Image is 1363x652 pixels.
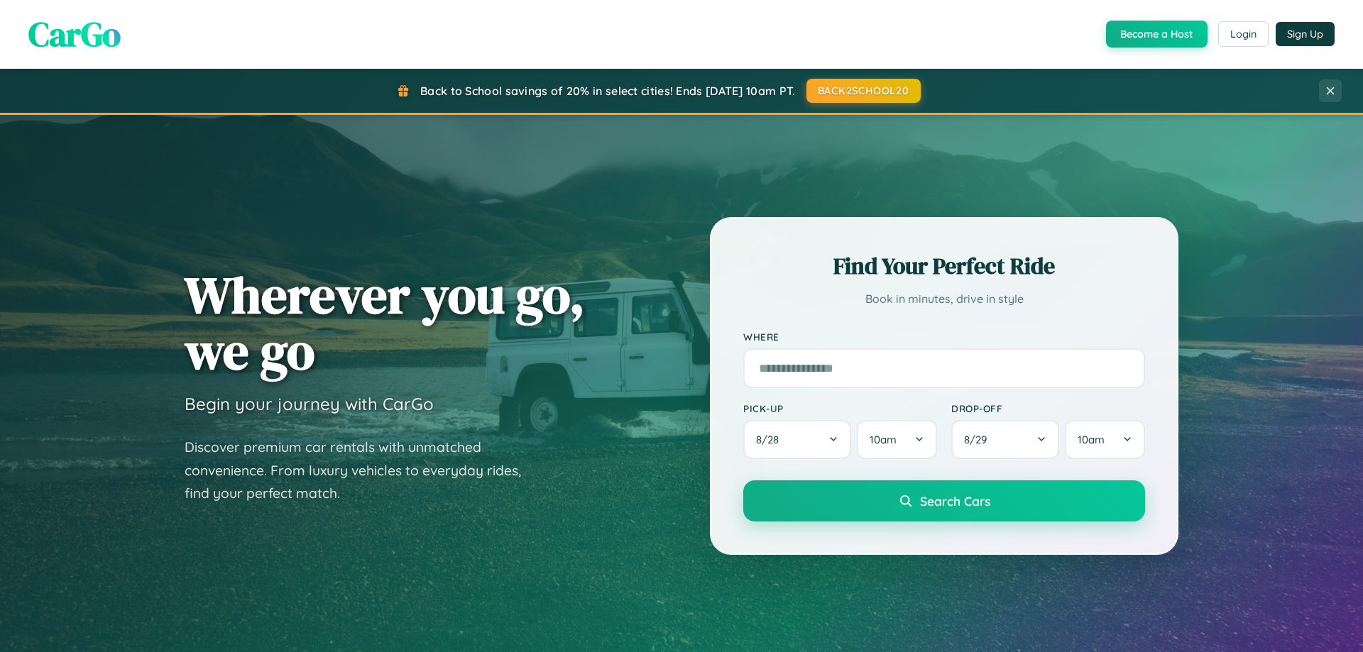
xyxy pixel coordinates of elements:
p: Discover premium car rentals with unmatched convenience. From luxury vehicles to everyday rides, ... [185,436,540,505]
h3: Begin your journey with CarGo [185,393,434,414]
span: 8 / 28 [756,433,786,446]
button: Sign Up [1276,22,1335,46]
span: Search Cars [920,493,990,509]
label: Where [743,331,1145,343]
button: Search Cars [743,480,1145,521]
span: 10am [870,433,897,446]
h2: Find Your Perfect Ride [743,250,1145,282]
span: 8 / 29 [964,433,994,446]
button: Login [1218,21,1269,47]
button: 8/29 [951,420,1059,459]
p: Book in minutes, drive in style [743,289,1145,309]
label: Pick-up [743,402,937,414]
button: 8/28 [743,420,851,459]
span: CarGo [28,11,121,57]
button: Become a Host [1106,21,1208,48]
label: Drop-off [951,402,1145,414]
button: 10am [1065,420,1145,459]
button: BACK2SCHOOL20 [806,79,921,103]
h1: Wherever you go, we go [185,267,585,379]
span: 10am [1078,433,1105,446]
button: 10am [857,420,937,459]
span: Back to School savings of 20% in select cities! Ends [DATE] 10am PT. [420,84,795,98]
